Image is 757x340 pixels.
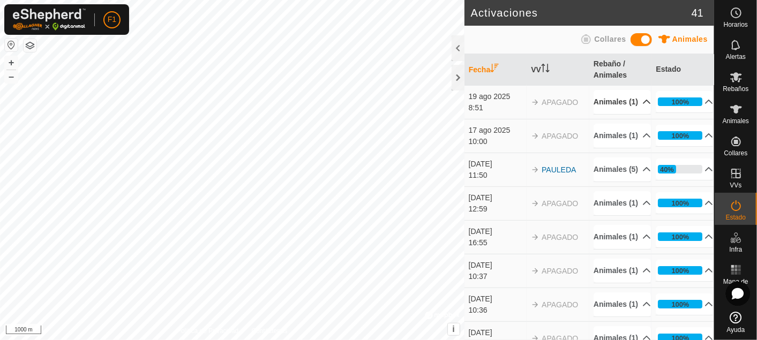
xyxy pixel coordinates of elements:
[594,124,651,148] p-accordion-header: Animales (1)
[726,54,746,60] span: Alertas
[542,98,578,107] span: APAGADO
[730,182,741,188] span: VVs
[469,271,526,282] div: 10:37
[469,327,526,338] div: [DATE]
[656,293,713,315] p-accordion-header: 100%
[469,293,526,305] div: [DATE]
[658,300,702,308] div: 100%
[177,326,238,336] a: Política de Privacidad
[542,132,578,140] span: APAGADO
[469,237,526,248] div: 16:55
[672,131,689,141] div: 100%
[658,131,702,140] div: 100%
[594,90,651,114] p-accordion-header: Animales (1)
[531,300,539,309] img: arrow
[542,300,578,309] span: APAGADO
[469,91,526,102] div: 19 ago 2025
[656,158,713,180] p-accordion-header: 40%
[672,232,689,242] div: 100%
[594,225,651,249] p-accordion-header: Animales (1)
[542,165,576,174] a: PAULEDA
[723,86,748,92] span: Rebaños
[656,260,713,281] p-accordion-header: 100%
[531,199,539,208] img: arrow
[660,164,674,175] div: 40%
[448,323,460,335] button: i
[531,132,539,140] img: arrow
[531,98,539,107] img: arrow
[541,65,550,74] p-sorticon: Activar para ordenar
[658,266,702,275] div: 100%
[531,165,539,174] img: arrow
[531,267,539,275] img: arrow
[469,260,526,271] div: [DATE]
[490,65,499,74] p-sorticon: Activar para ordenar
[651,54,714,86] th: Estado
[656,91,713,112] p-accordion-header: 100%
[5,70,18,83] button: –
[5,56,18,69] button: +
[469,158,526,170] div: [DATE]
[464,54,527,86] th: Fecha
[672,97,689,107] div: 100%
[727,327,745,333] span: Ayuda
[469,226,526,237] div: [DATE]
[672,35,708,43] span: Animales
[527,54,589,86] th: VV
[594,157,651,182] p-accordion-header: Animales (5)
[13,9,86,31] img: Logo Gallagher
[471,6,692,19] h2: Activaciones
[469,203,526,215] div: 12:59
[692,5,703,21] span: 41
[452,324,454,334] span: i
[656,125,713,146] p-accordion-header: 100%
[594,292,651,316] p-accordion-header: Animales (1)
[715,307,757,337] a: Ayuda
[542,199,578,208] span: APAGADO
[469,170,526,181] div: 11:50
[656,192,713,214] p-accordion-header: 100%
[531,233,539,241] img: arrow
[672,299,689,309] div: 100%
[729,246,742,253] span: Infra
[724,150,747,156] span: Collares
[251,326,287,336] a: Contáctenos
[5,39,18,51] button: Restablecer Mapa
[672,198,689,208] div: 100%
[672,266,689,276] div: 100%
[658,97,702,106] div: 100%
[469,136,526,147] div: 10:00
[594,191,651,215] p-accordion-header: Animales (1)
[589,54,652,86] th: Rebaño / Animales
[469,102,526,114] div: 8:51
[723,118,749,124] span: Animales
[724,21,748,28] span: Horarios
[658,199,702,207] div: 100%
[726,214,746,221] span: Estado
[542,233,578,241] span: APAGADO
[717,278,754,291] span: Mapa de Calor
[658,232,702,241] div: 100%
[656,226,713,247] p-accordion-header: 100%
[542,267,578,275] span: APAGADO
[594,259,651,283] p-accordion-header: Animales (1)
[469,305,526,316] div: 10:36
[469,192,526,203] div: [DATE]
[594,35,626,43] span: Collares
[24,39,36,52] button: Capas del Mapa
[658,165,702,173] div: 40%
[469,125,526,136] div: 17 ago 2025
[108,14,116,25] span: F1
